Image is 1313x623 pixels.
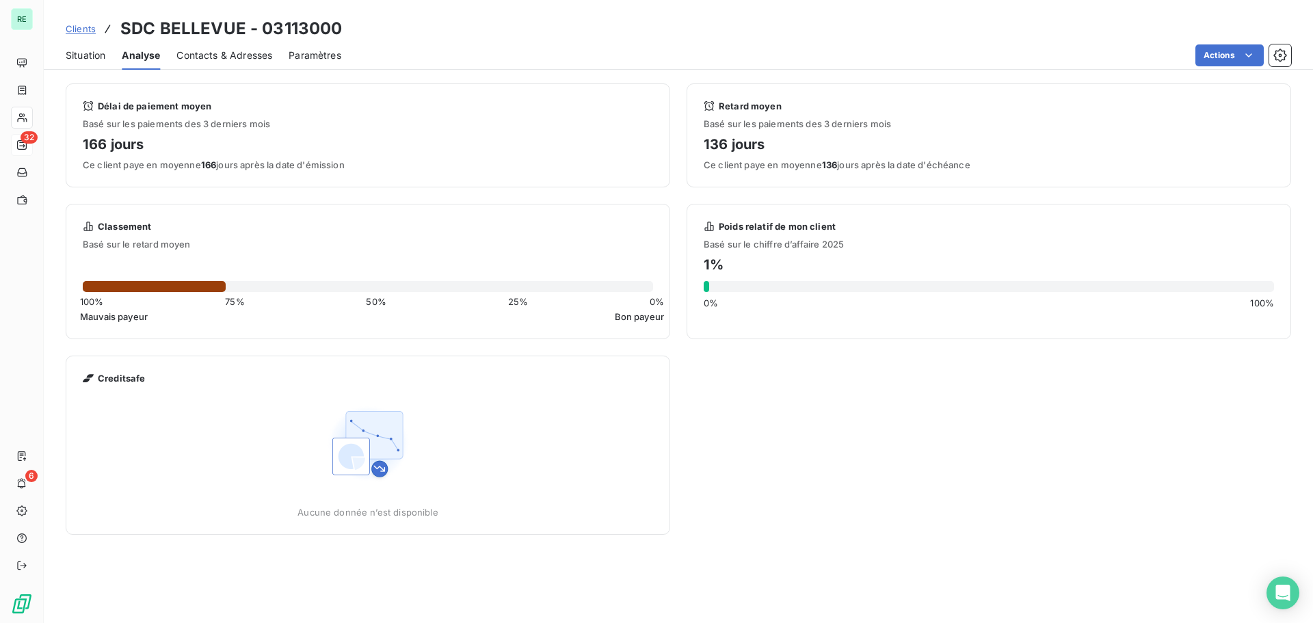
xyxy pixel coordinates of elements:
[650,296,664,307] span: 0 %
[289,49,341,62] span: Paramètres
[11,8,33,30] div: RE
[80,311,148,322] span: Mauvais payeur
[508,296,528,307] span: 25 %
[297,507,438,518] span: Aucune donnée n’est disponible
[366,296,386,307] span: 50 %
[225,296,244,307] span: 75 %
[120,16,342,41] h3: SDC BELLEVUE - 03113000
[822,159,837,170] span: 136
[122,49,160,62] span: Analyse
[80,296,104,307] span: 100 %
[201,159,216,170] span: 166
[719,101,782,111] span: Retard moyen
[66,49,105,62] span: Situation
[704,159,1274,170] span: Ce client paye en moyenne jours après la date d'échéance
[98,373,146,384] span: Creditsafe
[324,400,412,488] img: Empty state
[98,101,211,111] span: Délai de paiement moyen
[1250,297,1274,308] span: 100 %
[11,593,33,615] img: Logo LeanPay
[704,118,1274,129] span: Basé sur les paiements des 3 derniers mois
[83,118,653,129] span: Basé sur les paiements des 3 derniers mois
[25,470,38,482] span: 6
[66,22,96,36] a: Clients
[719,221,836,232] span: Poids relatif de mon client
[704,297,718,308] span: 0 %
[704,239,1274,250] span: Basé sur le chiffre d’affaire 2025
[66,239,669,250] span: Basé sur le retard moyen
[1266,576,1299,609] div: Open Intercom Messenger
[98,221,152,232] span: Classement
[83,159,653,170] span: Ce client paye en moyenne jours après la date d'émission
[704,133,1274,155] h4: 136 jours
[704,254,1274,276] h4: 1 %
[1195,44,1264,66] button: Actions
[66,23,96,34] span: Clients
[176,49,272,62] span: Contacts & Adresses
[83,133,653,155] h4: 166 jours
[21,131,38,144] span: 32
[615,311,665,322] span: Bon payeur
